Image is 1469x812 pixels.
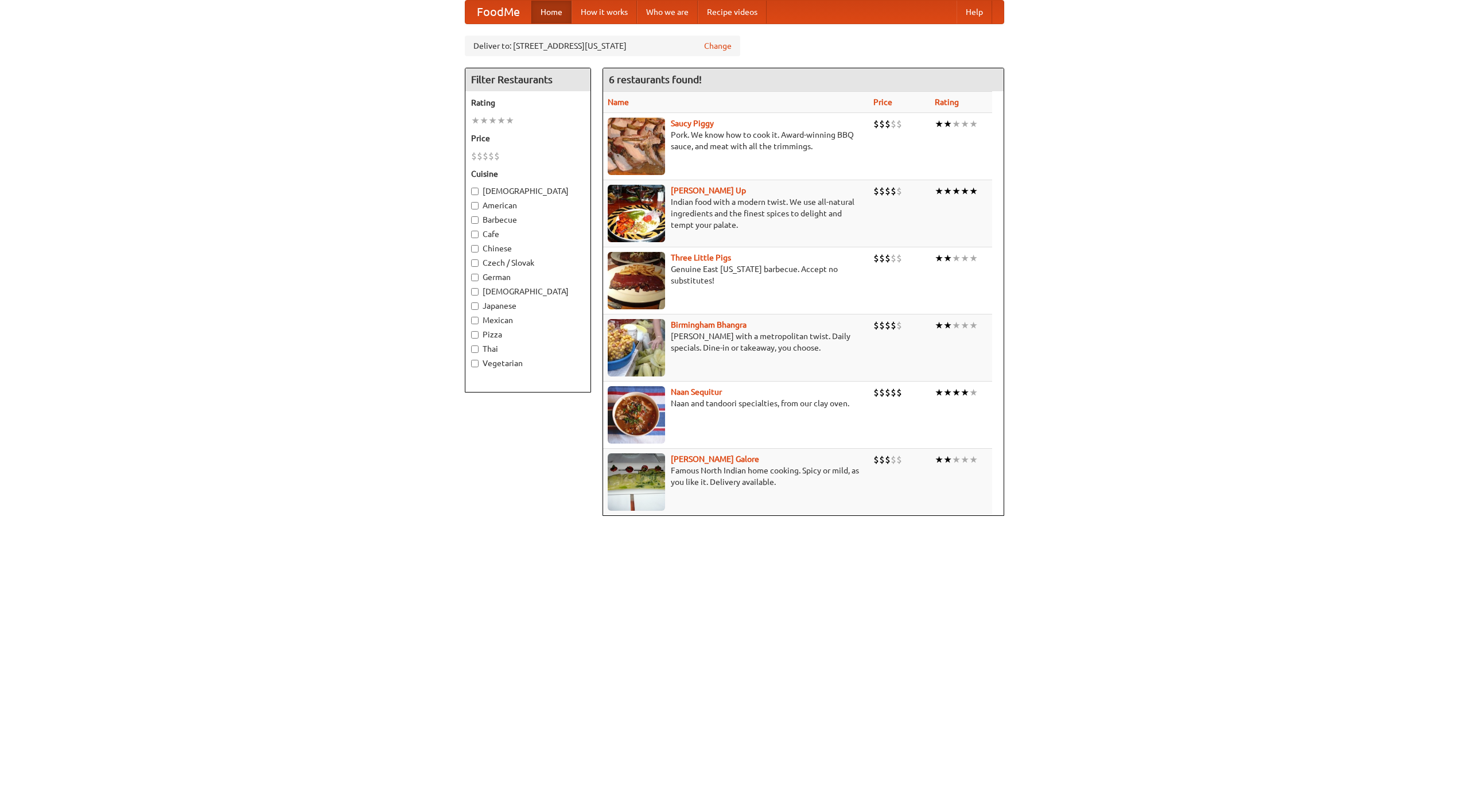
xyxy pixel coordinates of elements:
[471,243,585,254] label: Chinese
[957,1,992,24] a: Help
[608,331,864,353] p: [PERSON_NAME] with a metropolitan twist. Daily specials. Dine-in or takeaway, you choose.
[896,252,902,265] li: $
[477,150,483,162] li: $
[608,386,665,444] img: naansequitur.jpg
[885,118,891,130] li: $
[943,252,952,265] li: ★
[891,185,896,197] li: $
[471,216,479,224] input: Barbecue
[465,36,740,56] div: Deliver to: [STREET_ADDRESS][US_STATE]
[961,386,969,399] li: ★
[935,386,943,399] li: ★
[497,114,506,127] li: ★
[637,1,698,24] a: Who we are
[943,453,952,466] li: ★
[873,386,879,399] li: $
[471,97,585,108] h5: Rating
[943,319,952,332] li: ★
[471,200,585,211] label: American
[943,185,952,197] li: ★
[879,252,885,265] li: $
[506,114,514,127] li: ★
[891,386,896,399] li: $
[471,345,479,353] input: Thai
[896,453,902,466] li: $
[896,319,902,332] li: $
[488,150,494,162] li: $
[879,118,885,130] li: $
[471,133,585,144] h5: Price
[471,228,585,240] label: Cafe
[961,185,969,197] li: ★
[952,453,961,466] li: ★
[885,252,891,265] li: $
[952,386,961,399] li: ★
[471,114,480,127] li: ★
[969,386,978,399] li: ★
[961,252,969,265] li: ★
[961,319,969,332] li: ★
[969,118,978,130] li: ★
[873,185,879,197] li: $
[896,185,902,197] li: $
[494,150,500,162] li: $
[879,319,885,332] li: $
[935,185,943,197] li: ★
[961,118,969,130] li: ★
[471,358,585,369] label: Vegetarian
[935,453,943,466] li: ★
[698,1,767,24] a: Recipe videos
[952,319,961,332] li: ★
[969,453,978,466] li: ★
[873,118,879,130] li: $
[608,319,665,376] img: bhangra.jpg
[671,253,731,262] a: Three Little Pigs
[671,387,722,397] a: Naan Sequitur
[471,150,477,162] li: $
[891,319,896,332] li: $
[480,114,488,127] li: ★
[608,196,864,231] p: Indian food with a modern twist. We use all-natural ingredients and the finest spices to delight ...
[873,252,879,265] li: $
[483,150,488,162] li: $
[471,185,585,197] label: [DEMOGRAPHIC_DATA]
[471,317,479,324] input: Mexican
[885,453,891,466] li: $
[671,186,746,195] a: [PERSON_NAME] Up
[608,453,665,511] img: currygalore.jpg
[471,259,479,267] input: Czech / Slovak
[471,288,479,296] input: [DEMOGRAPHIC_DATA]
[608,129,864,152] p: Pork. We know how to cook it. Award-winning BBQ sauce, and meat with all the trimmings.
[879,185,885,197] li: $
[943,118,952,130] li: ★
[961,453,969,466] li: ★
[879,386,885,399] li: $
[885,386,891,399] li: $
[935,118,943,130] li: ★
[704,40,732,52] a: Change
[471,302,479,310] input: Japanese
[891,252,896,265] li: $
[488,114,497,127] li: ★
[969,185,978,197] li: ★
[671,119,714,128] a: Saucy Piggy
[471,300,585,312] label: Japanese
[873,319,879,332] li: $
[471,202,479,209] input: American
[952,185,961,197] li: ★
[471,245,479,252] input: Chinese
[952,118,961,130] li: ★
[471,331,479,339] input: Pizza
[471,188,479,195] input: [DEMOGRAPHIC_DATA]
[896,118,902,130] li: $
[873,453,879,466] li: $
[935,319,943,332] li: ★
[608,252,665,309] img: littlepigs.jpg
[608,185,665,242] img: curryup.jpg
[471,274,479,281] input: German
[471,214,585,226] label: Barbecue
